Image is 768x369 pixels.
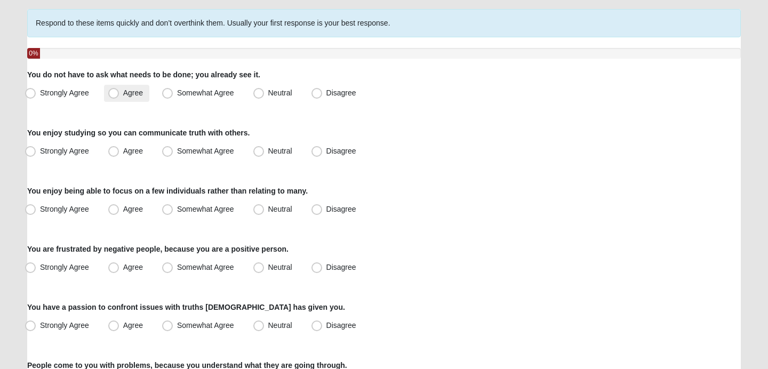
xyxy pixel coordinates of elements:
span: Disagree [326,263,356,271]
div: 0% [27,48,40,59]
span: Neutral [268,321,292,330]
label: You do not have to ask what needs to be done; you already see it. [27,69,260,80]
span: Somewhat Agree [177,89,234,97]
label: You are frustrated by negative people, because you are a positive person. [27,244,289,254]
label: You enjoy being able to focus on a few individuals rather than relating to many. [27,186,308,196]
span: Neutral [268,205,292,213]
span: Neutral [268,89,292,97]
span: Disagree [326,89,356,97]
span: Neutral [268,263,292,271]
span: Agree [123,321,143,330]
span: Agree [123,147,143,155]
span: Respond to these items quickly and don’t overthink them. Usually your first response is your best... [36,19,390,27]
span: Disagree [326,147,356,155]
label: You have a passion to confront issues with truths [DEMOGRAPHIC_DATA] has given you. [27,302,345,312]
span: Agree [123,89,143,97]
span: Strongly Agree [40,147,89,155]
span: Strongly Agree [40,89,89,97]
span: Somewhat Agree [177,263,234,271]
span: Strongly Agree [40,205,89,213]
span: Disagree [326,321,356,330]
span: Somewhat Agree [177,321,234,330]
span: Disagree [326,205,356,213]
span: Neutral [268,147,292,155]
span: Strongly Agree [40,263,89,271]
span: Somewhat Agree [177,205,234,213]
span: Strongly Agree [40,321,89,330]
label: You enjoy studying so you can communicate truth with others. [27,127,250,138]
span: Somewhat Agree [177,147,234,155]
span: Agree [123,263,143,271]
span: Agree [123,205,143,213]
